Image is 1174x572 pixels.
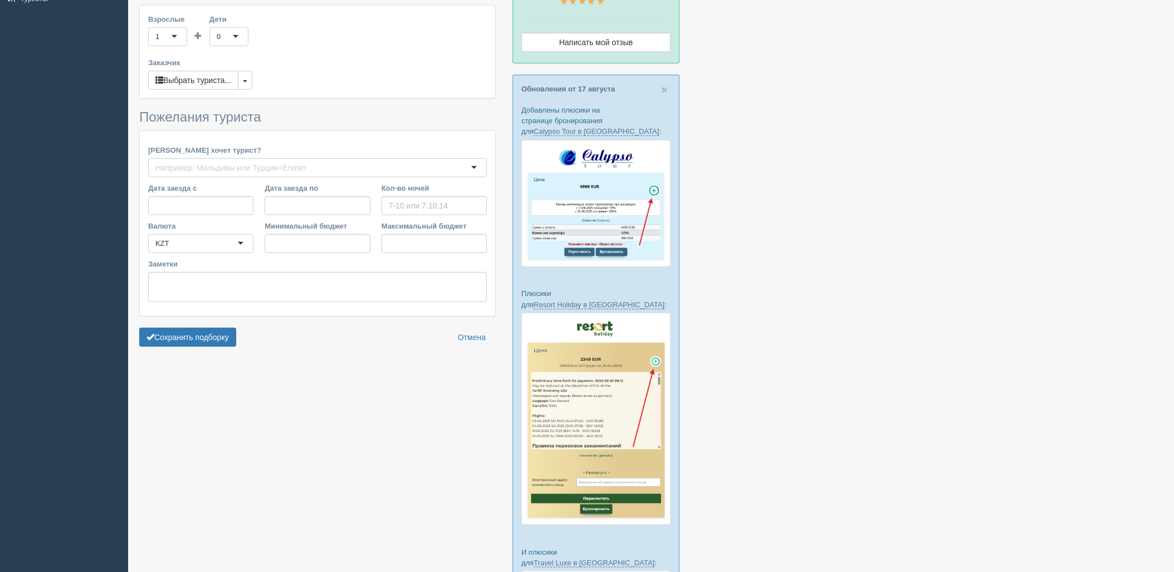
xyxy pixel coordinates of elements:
button: Сохранить подборку [139,328,236,347]
a: Resort Holiday в [GEOGRAPHIC_DATA] [534,300,665,309]
label: Заказчик [148,57,487,68]
a: Travel Luxe в [GEOGRAPHIC_DATA] [534,559,655,568]
span: × [661,83,668,96]
img: calypso-tour-proposal-crm-for-travel-agency.jpg [522,140,671,268]
div: 1 [155,31,159,42]
label: Минимальный бюджет [265,221,370,231]
input: 7-10 или 7,10,14 [382,196,487,215]
label: Кол-во ночей [382,183,487,193]
label: [PERSON_NAME] хочет турист? [148,145,487,156]
p: Добавлены плюсики на странице бронирования для : [522,105,671,137]
label: Максимальный бюджет [382,221,487,231]
a: Отмена [451,328,493,347]
p: Плюсики для : [522,288,671,309]
input: Например: Мальдивы или Турция+Египет [155,162,310,173]
label: Дата заезда по [265,183,370,193]
p: И плюсики для : [522,547,671,568]
div: 0 [217,31,221,42]
a: Calypso Tour в [GEOGRAPHIC_DATA] [534,127,659,136]
label: Дата заезда с [148,183,254,193]
button: Close [661,84,668,95]
label: Взрослые [148,14,187,25]
label: Заметки [148,259,487,269]
a: Обновления от 17 августа [522,85,615,93]
div: KZT [155,238,169,249]
label: Валюта [148,221,254,231]
a: Написать мой отзыв [522,33,671,52]
img: resort-holiday-%D0%BF%D1%96%D0%B4%D0%B1%D1%96%D1%80%D0%BA%D0%B0-%D1%81%D1%80%D0%BC-%D0%B4%D0%BB%D... [522,313,671,526]
label: Дети [210,14,249,25]
button: Выбрать туриста... [148,71,238,90]
span: Пожелания туриста [139,109,261,124]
